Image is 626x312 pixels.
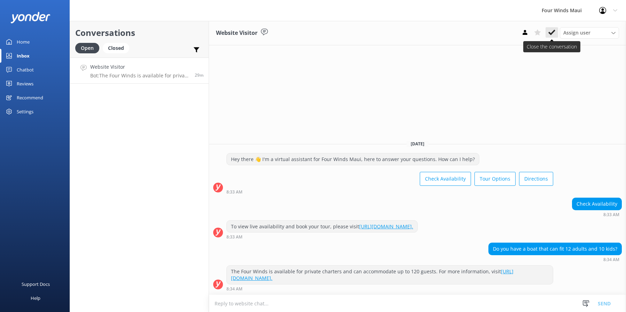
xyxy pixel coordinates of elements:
a: [URL][DOMAIN_NAME]. [231,268,513,282]
div: Sep 04 2025 08:34am (UTC -10:00) Pacific/Honolulu [488,257,622,262]
strong: 8:34 AM [226,287,242,291]
div: Sep 04 2025 08:33am (UTC -10:00) Pacific/Honolulu [226,189,553,194]
div: Reviews [17,77,33,91]
button: Directions [519,172,553,186]
h4: Website Visitor [90,63,190,71]
div: Sep 04 2025 08:34am (UTC -10:00) Pacific/Honolulu [226,286,553,291]
div: Help [31,291,40,305]
span: Sep 04 2025 08:34am (UTC -10:00) Pacific/Honolulu [195,72,203,78]
h3: Website Visitor [216,29,257,38]
h2: Conversations [75,26,203,39]
span: [DATE] [407,141,428,147]
div: Sep 04 2025 08:33am (UTC -10:00) Pacific/Honolulu [572,212,622,217]
span: Assign user [563,29,590,37]
div: Inbox [17,49,30,63]
div: To view live availability and book your tour, please visit [227,221,417,233]
div: Settings [17,105,33,119]
div: Chatbot [17,63,34,77]
div: Hey there 👋 I'm a virtual assistant for Four Winds Maui, here to answer your questions. How can I... [227,153,479,165]
div: Support Docs [22,277,50,291]
a: Website VisitorBot:The Four Winds is available for private charters and can accommodate up to 120... [70,58,209,84]
div: Sep 04 2025 08:33am (UTC -10:00) Pacific/Honolulu [226,234,418,239]
div: Closed [103,43,129,53]
strong: 8:33 AM [226,190,242,194]
div: Do you have a boat that can fit 12 adults and 10 kids? [489,243,621,255]
div: Recommend [17,91,43,105]
button: Tour Options [474,172,516,186]
button: Check Availability [420,172,471,186]
strong: 8:33 AM [226,235,242,239]
div: Home [17,35,30,49]
a: [URL][DOMAIN_NAME]. [359,223,413,230]
strong: 8:34 AM [603,258,619,262]
div: Assign User [560,27,619,38]
div: Check Availability [572,198,621,210]
p: Bot: The Four Winds is available for private charters and can accommodate up to 120 guests. For m... [90,73,190,79]
a: Open [75,44,103,52]
strong: 8:33 AM [603,213,619,217]
img: yonder-white-logo.png [10,12,51,23]
div: The Four Winds is available for private charters and can accommodate up to 120 guests. For more i... [227,266,553,284]
div: Open [75,43,99,53]
a: Closed [103,44,133,52]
